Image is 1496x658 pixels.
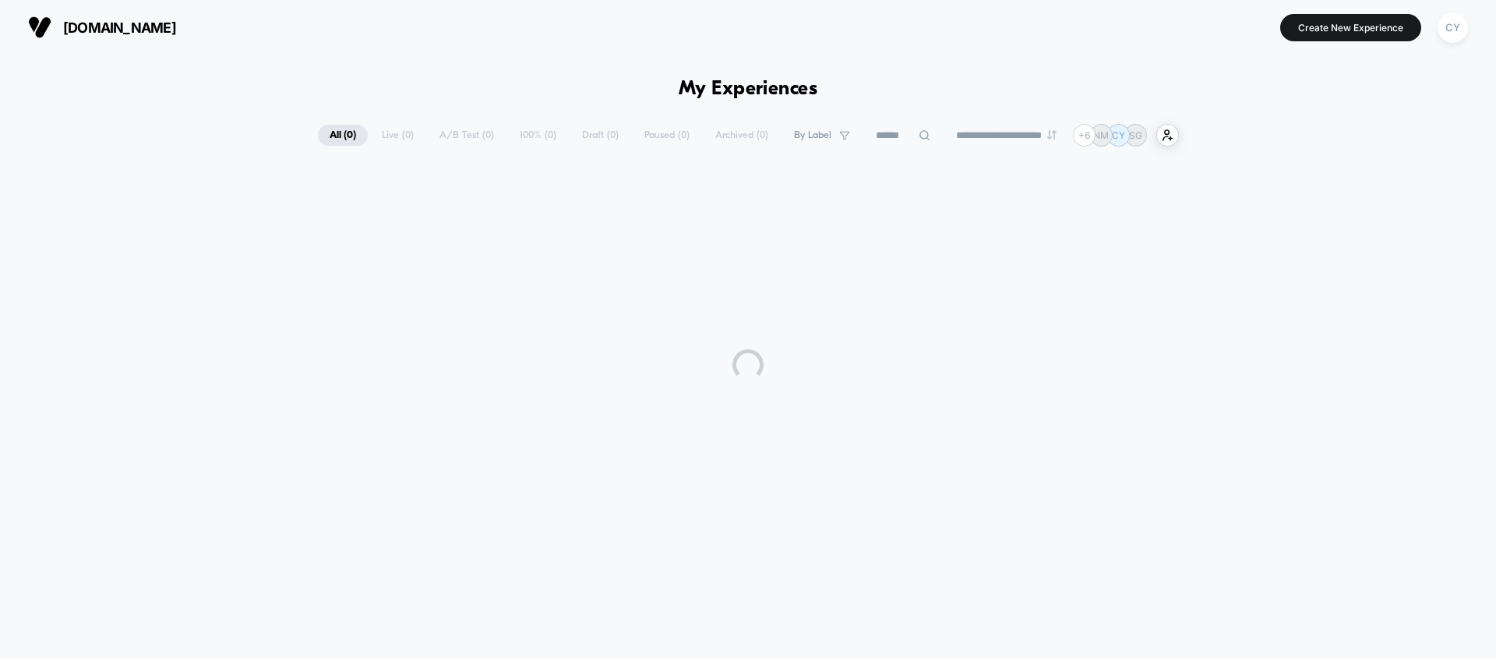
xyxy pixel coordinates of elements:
div: + 6 [1073,124,1096,147]
div: CY [1438,12,1468,43]
img: Visually logo [28,16,51,39]
h1: My Experiences [679,78,818,101]
span: All ( 0 ) [318,125,368,146]
p: NM [1093,129,1109,141]
button: Create New Experience [1280,14,1421,41]
span: By Label [794,129,831,141]
p: CY [1112,129,1125,141]
span: [DOMAIN_NAME] [63,19,176,36]
button: CY [1433,12,1473,44]
button: [DOMAIN_NAME] [23,15,181,40]
p: SG [1129,129,1142,141]
img: end [1047,130,1057,140]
